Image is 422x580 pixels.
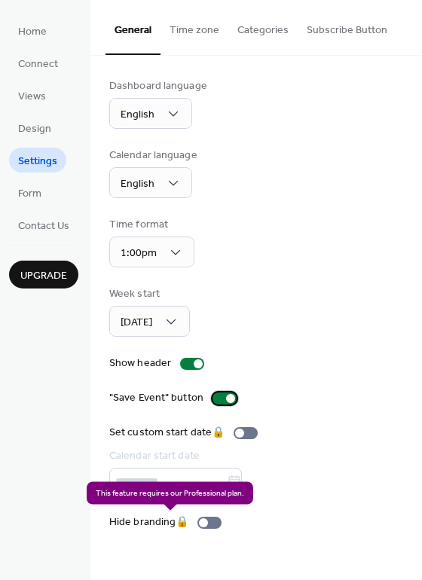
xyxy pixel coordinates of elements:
[18,121,51,137] span: Design
[9,83,55,108] a: Views
[109,286,187,302] div: Week start
[20,268,67,284] span: Upgrade
[109,217,191,233] div: Time format
[18,154,57,169] span: Settings
[109,78,207,94] div: Dashboard language
[9,18,56,43] a: Home
[109,148,197,163] div: Calendar language
[121,105,154,125] span: English
[9,148,66,172] a: Settings
[9,261,78,288] button: Upgrade
[121,313,152,333] span: [DATE]
[18,89,46,105] span: Views
[9,180,50,205] a: Form
[87,482,253,505] span: This feature requires our Professional plan.
[109,356,171,371] div: Show header
[18,56,58,72] span: Connect
[18,186,41,202] span: Form
[9,115,60,140] a: Design
[18,218,69,234] span: Contact Us
[18,24,47,40] span: Home
[9,212,78,237] a: Contact Us
[109,390,203,406] div: "Save Event" button
[121,243,157,264] span: 1:00pm
[9,50,67,75] a: Connect
[121,174,154,194] span: English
